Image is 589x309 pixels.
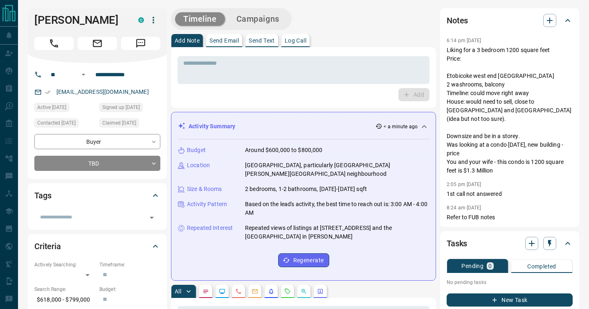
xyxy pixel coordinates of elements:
p: Search Range: [34,286,95,293]
svg: Listing Alerts [268,288,274,295]
p: Repeated views of listings at [STREET_ADDRESS] and the [GEOGRAPHIC_DATA] in [PERSON_NAME] [245,224,429,241]
h2: Tasks [447,237,467,250]
p: Actively Searching: [34,261,95,268]
svg: Notes [202,288,209,295]
span: Claimed [DATE] [102,119,136,127]
p: $618,000 - $799,000 [34,293,95,307]
svg: Requests [284,288,291,295]
p: Activity Summary [189,122,235,131]
p: Liking for a 3 bedroom 1200 square feet Price: Etobicoke west end [GEOGRAPHIC_DATA] 2 washrooms, ... [447,46,573,175]
div: Activity Summary< a minute ago [178,119,429,134]
p: Timeframe: [99,261,160,268]
p: < a minute ago [384,123,418,130]
div: Notes [447,11,573,30]
p: 8:24 am [DATE] [447,205,481,211]
p: Send Email [209,38,239,43]
p: Around $600,000 to $800,000 [245,146,323,154]
svg: Calls [235,288,242,295]
span: Call [34,37,74,50]
p: No pending tasks [447,276,573,289]
h1: [PERSON_NAME] [34,14,126,27]
p: Budget [187,146,206,154]
div: condos.ca [138,17,144,23]
span: Email [78,37,117,50]
svg: Opportunities [301,288,307,295]
div: Fri Oct 10 2025 [99,118,160,130]
p: 1st call not answered [447,190,573,198]
button: Campaigns [228,12,288,26]
p: Completed [527,264,556,269]
p: All [175,289,181,294]
p: 2:05 pm [DATE] [447,182,481,187]
button: Timeline [175,12,225,26]
span: Active [DATE] [37,103,66,111]
h2: Notes [447,14,468,27]
div: Tags [34,186,160,205]
p: Location [187,161,210,170]
button: Regenerate [278,253,329,267]
div: Fri Oct 10 2025 [34,118,95,130]
p: Size & Rooms [187,185,222,193]
div: Fri Oct 10 2025 [99,103,160,114]
p: 2 bedrooms, 1-2 bathrooms, [DATE]-[DATE] sqft [245,185,367,193]
div: Sat Oct 11 2025 [34,103,95,114]
p: Pending [461,263,483,269]
p: Activity Pattern [187,200,227,209]
p: Based on the lead's activity, the best time to reach out is: 3:00 AM - 4:00 AM [245,200,429,217]
div: TBD [34,156,160,171]
svg: Lead Browsing Activity [219,288,225,295]
span: Contacted [DATE] [37,119,76,127]
h2: Criteria [34,240,61,253]
p: Send Text [249,38,275,43]
h2: Tags [34,189,51,202]
div: Criteria [34,236,160,256]
p: Budget: [99,286,160,293]
p: Log Call [285,38,306,43]
p: 6:14 pm [DATE] [447,38,481,43]
button: Open [79,70,88,80]
span: Signed up [DATE] [102,103,140,111]
div: Tasks [447,234,573,253]
svg: Agent Actions [317,288,324,295]
div: Buyer [34,134,160,149]
p: [GEOGRAPHIC_DATA], particularly [GEOGRAPHIC_DATA][PERSON_NAME][GEOGRAPHIC_DATA] neighbourhood [245,161,429,178]
p: Refer to FUB notes [447,213,573,222]
a: [EMAIL_ADDRESS][DOMAIN_NAME] [56,89,149,95]
span: Message [121,37,160,50]
p: 0 [488,263,492,269]
svg: Emails [252,288,258,295]
button: Open [146,212,157,223]
p: Add Note [175,38,200,43]
svg: Email Verified [45,89,51,95]
p: Repeated Interest [187,224,233,232]
button: New Task [447,293,573,307]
